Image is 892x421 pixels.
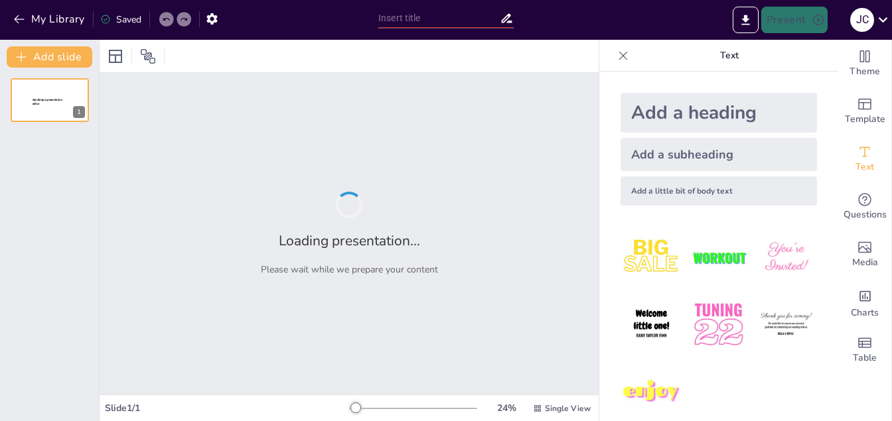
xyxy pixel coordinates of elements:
button: Add slide [7,46,92,68]
div: 1 [73,106,85,118]
span: Sendsteps presentation editor [33,98,62,105]
button: J C [850,7,874,33]
div: Add a subheading [621,138,817,171]
div: Add ready made slides [838,88,891,135]
button: My Library [10,9,90,30]
span: Charts [851,306,879,320]
img: 4.jpeg [621,294,682,355]
div: Add a little bit of body text [621,176,817,206]
span: Media [852,255,878,270]
button: Export to PowerPoint [733,7,759,33]
span: Single View [545,403,591,414]
span: Position [140,48,156,64]
span: Theme [850,64,880,79]
img: 5.jpeg [688,294,749,355]
div: Saved [100,13,141,26]
span: Template [845,112,885,127]
div: Layout [105,46,126,67]
div: Get real-time input from your audience [838,183,891,231]
div: J C [850,8,874,32]
h2: Loading presentation... [279,231,420,250]
button: Present [761,7,828,33]
div: Change the overall theme [838,40,891,88]
span: Questions [844,208,887,222]
div: Add text boxes [838,135,891,183]
span: Text [855,160,874,174]
img: 2.jpeg [688,227,749,288]
div: Add charts and graphs [838,278,891,326]
input: Insert title [378,9,500,28]
div: Add a heading [621,93,817,133]
div: 1 [11,78,89,122]
img: 1.jpeg [621,227,682,288]
p: Please wait while we prepare your content [261,263,438,276]
p: Text [634,40,825,72]
img: 6.jpeg [755,294,817,355]
div: Add images, graphics, shapes or video [838,231,891,278]
div: 24 % [490,402,522,414]
div: Add a table [838,326,891,374]
span: Table [853,351,877,365]
img: 3.jpeg [755,227,817,288]
div: Slide 1 / 1 [105,402,350,414]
